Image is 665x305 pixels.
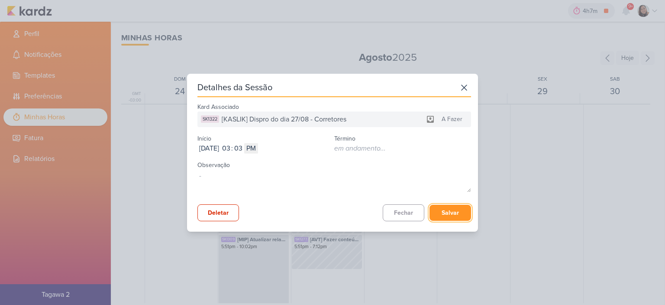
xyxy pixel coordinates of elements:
[231,143,233,154] div: :
[222,114,346,125] span: [KASLIK] Dispro do dia 27/08 - Corretores
[436,115,468,124] div: A Fazer
[201,115,219,123] div: SK1322
[429,205,471,221] button: Salvar
[197,135,211,142] label: Início
[334,135,355,142] label: Término
[383,204,424,221] button: Fechar
[197,161,230,169] label: Observação
[197,103,239,111] label: Kard Associado
[197,82,272,94] div: Detalhes da Sessão
[334,143,386,154] div: em andamento...
[197,204,239,221] button: Deletar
